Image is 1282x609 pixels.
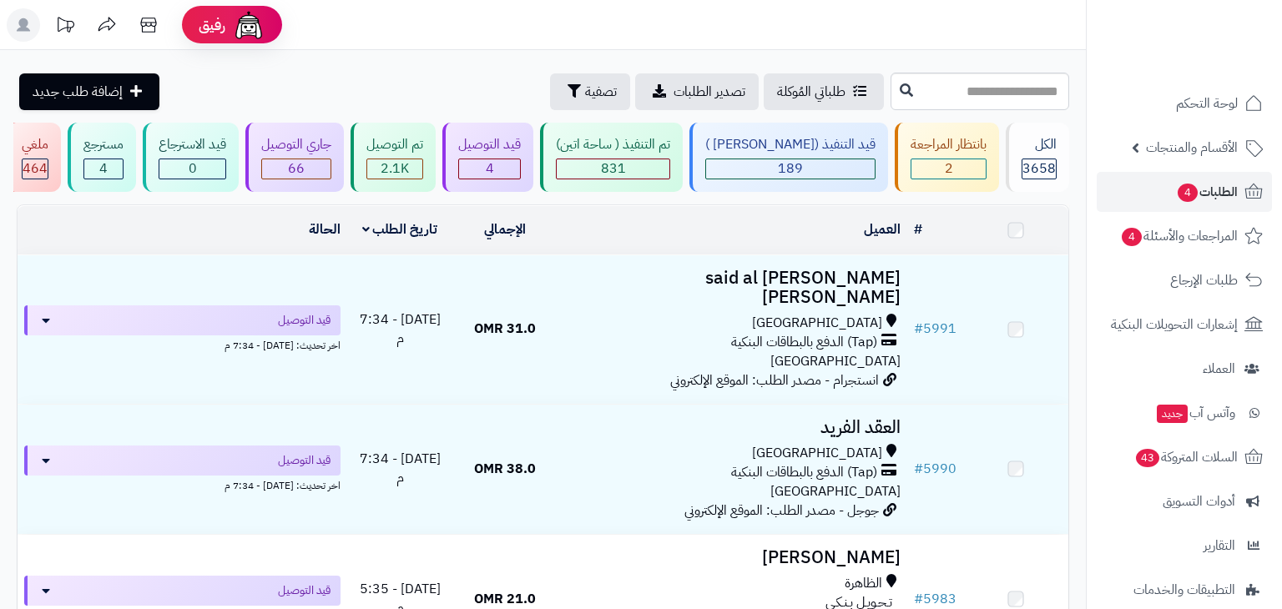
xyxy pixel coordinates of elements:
[686,123,891,192] a: قيد التنفيذ ([PERSON_NAME] ) 189
[64,123,139,192] a: مسترجع 4
[564,418,901,437] h3: العقد الفريد
[1122,228,1142,246] span: 4
[261,135,331,154] div: جاري التوصيل
[770,481,901,501] span: [GEOGRAPHIC_DATA]
[914,319,923,339] span: #
[1002,123,1073,192] a: الكل3658
[459,159,520,179] div: 4
[764,73,884,110] a: طلباتي المُوكلة
[439,123,537,192] a: قيد التوصيل 4
[1111,313,1238,336] span: إشعارات التحويلات البنكية
[914,589,923,609] span: #
[84,159,123,179] div: 4
[1155,401,1235,425] span: وآتس آب
[1178,184,1198,202] span: 4
[278,312,331,329] span: قيد التوصيل
[1097,526,1272,566] a: التقارير
[601,159,626,179] span: 831
[262,159,331,179] div: 66
[1097,393,1272,433] a: وآتس آبجديد
[199,15,225,35] span: رفيق
[1097,481,1272,521] a: أدوات التسويق
[367,159,422,179] div: 2098
[288,159,305,179] span: 66
[564,269,901,307] h3: [PERSON_NAME] said al [PERSON_NAME]
[635,73,759,110] a: تصدير الطلبات
[945,159,953,179] span: 2
[347,123,439,192] a: تم التوصيل 2.1K
[706,159,875,179] div: 189
[778,159,803,179] span: 189
[770,351,901,371] span: [GEOGRAPHIC_DATA]
[914,459,956,479] a: #5990
[911,159,986,179] div: 2
[585,82,617,102] span: تصفية
[845,574,882,593] span: الظاهرة
[242,123,347,192] a: جاري التوصيل 66
[731,333,877,352] span: (Tap) الدفع بالبطاقات البنكية
[1203,357,1235,380] span: العملاء
[1097,260,1272,300] a: طلبات الإرجاع
[556,135,670,154] div: تم التنفيذ ( ساحة اتين)
[99,159,108,179] span: 4
[362,219,438,239] a: تاريخ الطلب
[23,159,48,179] span: 464
[1176,180,1238,204] span: الطلبات
[1163,490,1235,513] span: أدوات التسويق
[474,459,536,479] span: 38.0 OMR
[731,463,877,482] span: (Tap) الدفع بالبطاقات البنكية
[1157,405,1188,423] span: جديد
[1146,136,1238,159] span: الأقسام والمنتجات
[486,159,494,179] span: 4
[684,501,879,521] span: جوجل - مصدر الطلب: الموقع الإلكتروني
[674,82,745,102] span: تصدير الطلبات
[1136,449,1159,467] span: 43
[891,123,1002,192] a: بانتظار المراجعة 2
[484,219,526,239] a: الإجمالي
[3,123,64,192] a: ملغي 464
[670,370,879,390] span: انستجرام - مصدر الطلب: الموقع الإلكتروني
[752,444,882,463] span: [GEOGRAPHIC_DATA]
[309,219,341,239] a: الحالة
[139,123,242,192] a: قيد الاسترجاع 0
[705,135,876,154] div: قيد التنفيذ ([PERSON_NAME] )
[537,123,686,192] a: تم التنفيذ ( ساحة اتين) 831
[1097,349,1272,389] a: العملاء
[44,8,86,46] a: تحديثات المنصة
[864,219,901,239] a: العميل
[1022,159,1056,179] span: 3658
[1022,135,1057,154] div: الكل
[1170,269,1238,292] span: طلبات الإرجاع
[1097,216,1272,256] a: المراجعات والأسئلة4
[914,589,956,609] a: #5983
[83,135,124,154] div: مسترجع
[911,135,987,154] div: بانتظار المراجعة
[381,159,409,179] span: 2.1K
[914,319,956,339] a: #5991
[914,459,923,479] span: #
[278,452,331,469] span: قيد التوصيل
[550,73,630,110] button: تصفية
[159,135,226,154] div: قيد الاسترجاع
[1176,92,1238,115] span: لوحة التحكم
[360,449,441,488] span: [DATE] - 7:34 م
[1204,534,1235,557] span: التقارير
[564,548,901,567] h3: [PERSON_NAME]
[557,159,669,179] div: 831
[24,335,341,353] div: اخر تحديث: [DATE] - 7:34 م
[1120,224,1238,248] span: المراجعات والأسئلة
[458,135,521,154] div: قيد التوصيل
[24,476,341,493] div: اخر تحديث: [DATE] - 7:34 م
[1097,304,1272,345] a: إشعارات التحويلات البنكية
[1097,83,1272,123] a: لوحة التحكم
[33,82,123,102] span: إضافة طلب جديد
[22,135,48,154] div: ملغي
[1097,172,1272,212] a: الطلبات4
[232,8,265,42] img: ai-face.png
[189,159,197,179] span: 0
[752,314,882,333] span: [GEOGRAPHIC_DATA]
[474,589,536,609] span: 21.0 OMR
[19,73,159,110] a: إضافة طلب جديد
[1133,578,1235,601] span: التطبيقات والخدمات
